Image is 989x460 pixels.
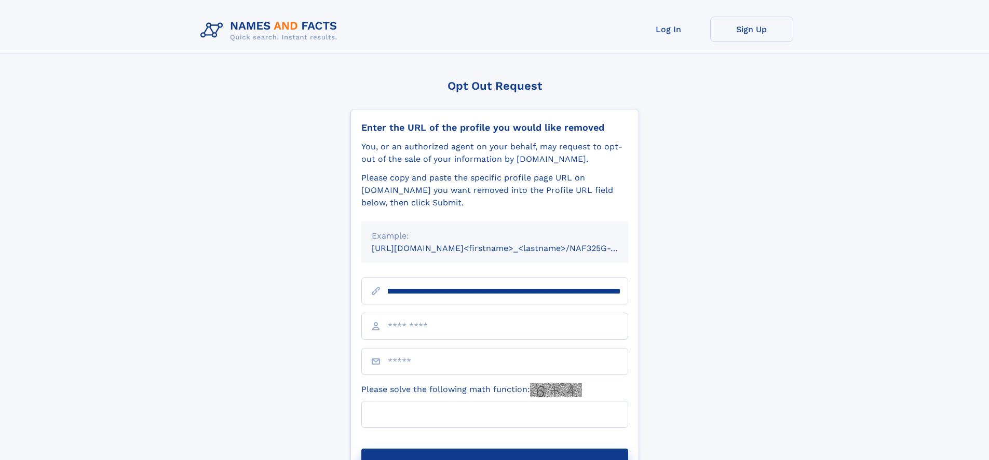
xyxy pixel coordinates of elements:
[361,122,628,133] div: Enter the URL of the profile you would like removed
[372,230,618,242] div: Example:
[350,79,639,92] div: Opt Out Request
[710,17,793,42] a: Sign Up
[361,172,628,209] div: Please copy and paste the specific profile page URL on [DOMAIN_NAME] you want removed into the Pr...
[196,17,346,45] img: Logo Names and Facts
[627,17,710,42] a: Log In
[361,141,628,165] div: You, or an authorized agent on your behalf, may request to opt-out of the sale of your informatio...
[361,383,582,397] label: Please solve the following math function:
[372,243,648,253] small: [URL][DOMAIN_NAME]<firstname>_<lastname>/NAF325G-xxxxxxxx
